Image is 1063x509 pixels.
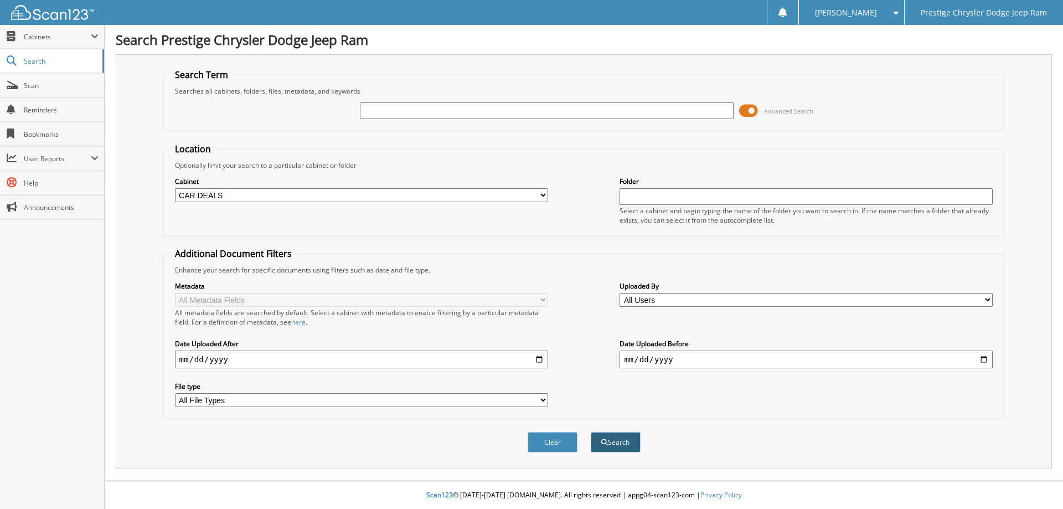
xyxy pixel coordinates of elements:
[24,178,99,188] span: Help
[620,351,993,368] input: end
[169,265,999,275] div: Enhance your search for specific documents using filters such as date and file type.
[426,490,453,500] span: Scan123
[116,30,1052,49] h1: Search Prestige Chrysler Dodge Jeep Ram
[24,130,99,139] span: Bookmarks
[528,432,577,453] button: Clear
[175,177,548,186] label: Cabinet
[1008,456,1063,509] iframe: Chat Widget
[591,432,641,453] button: Search
[921,9,1047,16] span: Prestige Chrysler Dodge Jeep Ram
[175,308,548,327] div: All metadata fields are searched by default. Select a cabinet with metadata to enable filtering b...
[700,490,742,500] a: Privacy Policy
[169,248,297,260] legend: Additional Document Filters
[175,339,548,348] label: Date Uploaded After
[105,482,1063,509] div: © [DATE]-[DATE] [DOMAIN_NAME]. All rights reserved | appg04-scan123-com |
[169,86,999,96] div: Searches all cabinets, folders, files, metadata, and keywords
[620,339,993,348] label: Date Uploaded Before
[620,281,993,291] label: Uploaded By
[815,9,877,16] span: [PERSON_NAME]
[175,382,548,391] label: File type
[764,107,813,115] span: Advanced Search
[169,161,999,170] div: Optionally limit your search to a particular cabinet or folder
[24,81,99,90] span: Scan
[24,105,99,115] span: Reminders
[24,56,97,66] span: Search
[175,281,548,291] label: Metadata
[175,351,548,368] input: start
[620,206,993,225] div: Select a cabinet and begin typing the name of the folder you want to search in. If the name match...
[169,69,234,81] legend: Search Term
[11,5,94,20] img: scan123-logo-white.svg
[620,177,993,186] label: Folder
[24,154,91,163] span: User Reports
[169,143,216,155] legend: Location
[24,32,91,42] span: Cabinets
[24,203,99,212] span: Announcements
[291,317,306,327] a: here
